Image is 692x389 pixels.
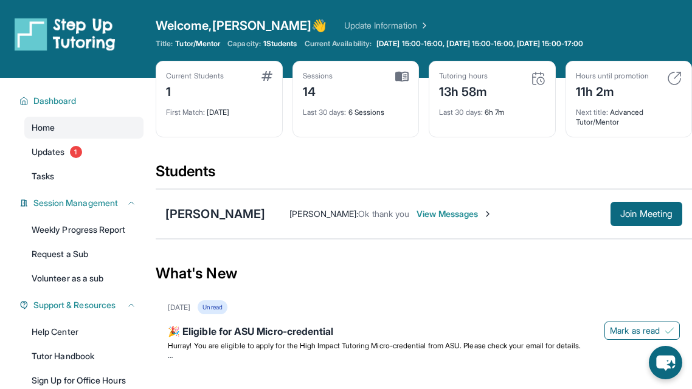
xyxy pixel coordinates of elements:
div: What's New [156,247,692,300]
a: Update Information [344,19,429,32]
div: Sessions [303,71,333,81]
span: Support & Resources [33,299,116,311]
img: Mark as read [665,326,674,336]
span: Updates [32,146,65,158]
img: card [395,71,409,82]
div: 11h 2m [576,81,649,100]
span: Last 30 days : [303,108,347,117]
span: Current Availability: [305,39,372,49]
span: [PERSON_NAME] : [289,208,358,219]
div: 14 [303,81,333,100]
a: Tasks [24,165,144,187]
div: 🎉 Eligible for ASU Micro-credential [168,324,680,341]
div: 6 Sessions [303,100,409,117]
span: View Messages [417,208,493,220]
img: card [667,71,682,86]
img: card [531,71,545,86]
button: Join Meeting [611,202,682,226]
button: chat-button [649,346,682,379]
a: Volunteer as a sub [24,267,144,289]
span: Welcome, [PERSON_NAME] 👋 [156,17,327,34]
a: [DATE] 15:00-16:00, [DATE] 15:00-16:00, [DATE] 15:00-17:00 [374,39,586,49]
div: [DATE] [166,100,272,117]
div: 13h 58m [439,81,488,100]
button: Mark as read [604,322,680,340]
div: Tutoring hours [439,71,488,81]
button: Dashboard [29,95,136,107]
img: Chevron-Right [483,209,493,219]
span: Tutor/Mentor [175,39,220,49]
div: [DATE] [168,303,190,312]
span: Dashboard [33,95,77,107]
button: Support & Resources [29,299,136,311]
span: Next title : [576,108,609,117]
span: Hurray! You are eligible to apply for the High Impact Tutoring Micro-credential from ASU. Please ... [168,341,581,350]
span: Tasks [32,170,54,182]
a: Updates1 [24,141,144,163]
span: Session Management [33,197,118,209]
span: 1 Students [263,39,297,49]
div: [PERSON_NAME] [165,205,265,222]
a: Tutor Handbook [24,345,144,367]
img: card [261,71,272,81]
span: Home [32,122,55,134]
div: Students [156,162,692,188]
a: Help Center [24,321,144,343]
span: Capacity: [227,39,261,49]
div: Advanced Tutor/Mentor [576,100,682,127]
div: Unread [198,300,227,314]
a: Home [24,117,144,139]
span: Join Meeting [620,210,673,218]
a: Request a Sub [24,243,144,265]
span: Ok thank you [358,208,409,219]
span: Title: [156,39,173,49]
div: Hours until promotion [576,71,649,81]
div: 1 [166,81,224,100]
img: logo [15,17,116,51]
span: First Match : [166,108,205,117]
a: Weekly Progress Report [24,219,144,241]
span: 1 [70,146,82,158]
div: 6h 7m [439,100,545,117]
img: Chevron Right [417,19,429,32]
span: Last 30 days : [439,108,483,117]
span: [DATE] 15:00-16:00, [DATE] 15:00-16:00, [DATE] 15:00-17:00 [376,39,583,49]
span: Mark as read [610,325,660,337]
button: Session Management [29,197,136,209]
div: Current Students [166,71,224,81]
